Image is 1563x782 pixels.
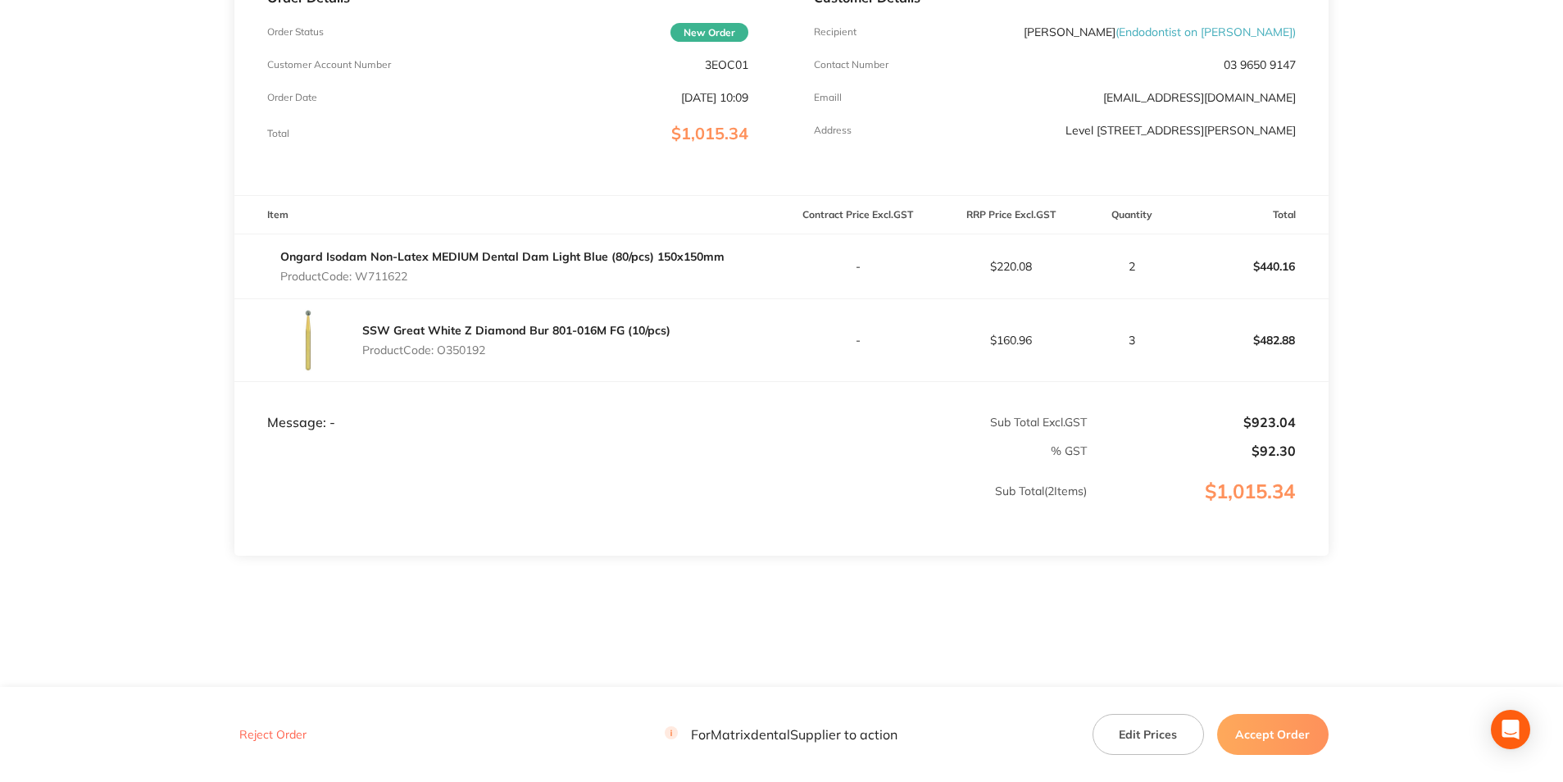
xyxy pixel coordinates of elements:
[1176,321,1328,360] p: $482.88
[280,270,725,283] p: Product Code: W711622
[665,726,897,742] p: For Matrixdental Supplier to action
[1065,124,1296,137] p: Level [STREET_ADDRESS][PERSON_NAME]
[781,196,934,234] th: Contract Price Excl. GST
[1088,480,1328,536] p: $1,015.34
[782,416,1087,429] p: Sub Total Excl. GST
[267,128,289,139] p: Total
[1093,714,1204,755] button: Edit Prices
[1088,415,1296,430] p: $923.04
[234,727,311,742] button: Reject Order
[267,26,324,38] p: Order Status
[267,92,317,103] p: Order Date
[362,343,670,357] p: Product Code: O350192
[1176,247,1328,286] p: $440.16
[1491,710,1530,749] div: Open Intercom Messenger
[280,249,725,264] a: Ongard Isodam Non-Latex MEDIUM Dental Dam Light Blue (80/pcs) 150x150mm
[1115,25,1296,39] span: ( Endodontist on [PERSON_NAME] )
[782,334,934,347] p: -
[1088,334,1175,347] p: 3
[814,125,852,136] p: Address
[935,334,1087,347] p: $160.96
[814,26,856,38] p: Recipient
[935,260,1087,273] p: $220.08
[814,59,888,70] p: Contact Number
[782,260,934,273] p: -
[235,444,1087,457] p: % GST
[1088,443,1296,458] p: $92.30
[1024,25,1296,39] p: [PERSON_NAME]
[235,484,1087,530] p: Sub Total ( 2 Items)
[362,323,670,338] a: SSW Great White Z Diamond Bur 801-016M FG (10/pcs)
[1175,196,1329,234] th: Total
[670,23,748,42] span: New Order
[705,58,748,71] p: 3EOC01
[814,92,842,103] p: Emaill
[1088,260,1175,273] p: 2
[1103,90,1296,105] a: [EMAIL_ADDRESS][DOMAIN_NAME]
[934,196,1088,234] th: RRP Price Excl. GST
[681,91,748,104] p: [DATE] 10:09
[671,123,748,143] span: $1,015.34
[267,299,349,381] img: NmIydTljaQ
[1088,196,1175,234] th: Quantity
[234,381,781,430] td: Message: -
[1224,58,1296,71] p: 03 9650 9147
[1217,714,1329,755] button: Accept Order
[234,196,781,234] th: Item
[267,59,391,70] p: Customer Account Number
